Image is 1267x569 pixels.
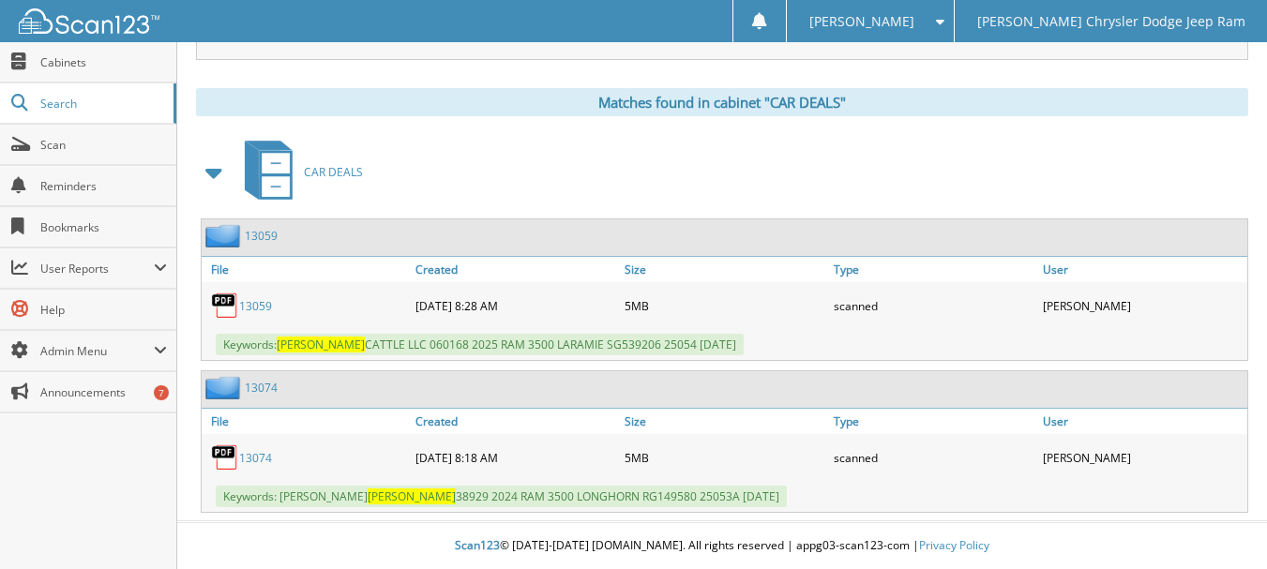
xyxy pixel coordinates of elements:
a: User [1038,257,1247,282]
a: Size [620,409,829,434]
a: Type [829,409,1038,434]
span: Reminders [40,178,167,194]
img: folder2.png [205,376,245,399]
a: 13059 [245,228,278,244]
img: PDF.png [211,443,239,472]
a: File [202,409,411,434]
div: 5MB [620,287,829,324]
span: Scan [40,137,167,153]
span: Cabinets [40,54,167,70]
span: User Reports [40,261,154,277]
div: scanned [829,439,1038,476]
div: 7 [154,385,169,400]
span: Search [40,96,164,112]
img: folder2.png [205,224,245,247]
span: CAR DEALS [304,164,363,180]
div: scanned [829,287,1038,324]
span: Admin Menu [40,343,154,359]
a: 13074 [239,450,272,466]
span: Help [40,302,167,318]
span: Keywords: [PERSON_NAME] 38929 2024 RAM 3500 LONGHORN RG149580 25053A [DATE] [216,486,787,507]
a: Privacy Policy [919,537,989,553]
span: Announcements [40,384,167,400]
img: scan123-logo-white.svg [19,8,159,34]
span: [PERSON_NAME] [368,488,456,504]
a: Type [829,257,1038,282]
span: Bookmarks [40,219,167,235]
span: [PERSON_NAME] Chrysler Dodge Jeep Ram [977,16,1245,27]
a: CAR DEALS [234,135,363,209]
a: 13059 [239,298,272,314]
div: Matches found in cabinet "CAR DEALS" [196,88,1248,116]
div: [DATE] 8:28 AM [411,287,620,324]
img: PDF.png [211,292,239,320]
a: Created [411,257,620,282]
span: Scan123 [455,537,500,553]
div: [DATE] 8:18 AM [411,439,620,476]
a: Created [411,409,620,434]
div: 5MB [620,439,829,476]
span: [PERSON_NAME] [809,16,914,27]
div: [PERSON_NAME] [1038,439,1247,476]
a: 13074 [245,380,278,396]
iframe: Chat Widget [1173,479,1267,569]
a: Size [620,257,829,282]
span: [PERSON_NAME] [277,337,365,352]
div: © [DATE]-[DATE] [DOMAIN_NAME]. All rights reserved | appg03-scan123-com | [177,523,1267,569]
a: User [1038,409,1247,434]
a: File [202,257,411,282]
div: [PERSON_NAME] [1038,287,1247,324]
span: Keywords: CATTLE LLC 060168 2025 RAM 3500 LARAMIE SG539206 25054 [DATE] [216,334,744,355]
